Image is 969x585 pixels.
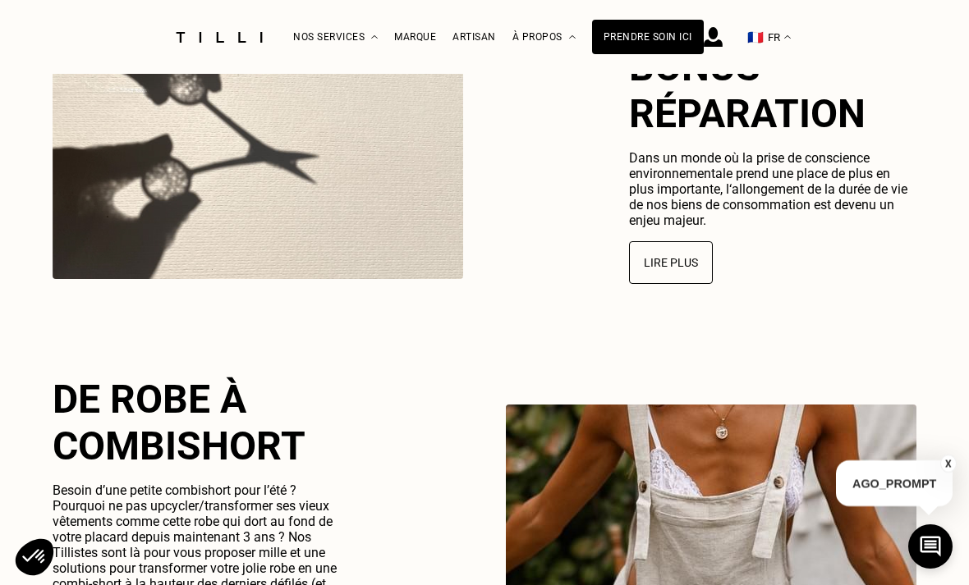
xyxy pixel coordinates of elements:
a: Artisan [452,31,496,43]
img: Logo du service de couturière Tilli [170,32,269,43]
img: Menu déroulant à propos [569,35,576,39]
p: AGO_PROMPT [836,460,953,506]
img: Menu déroulant [371,35,378,39]
h2: De robe à combishort [53,376,340,469]
img: icône connexion [704,27,723,47]
span: Dans un monde où la prise de conscience environnementale prend une place de plus en plus importan... [629,150,907,228]
img: menu déroulant [784,35,791,39]
button: X [940,455,957,473]
a: Marque [394,31,436,43]
h2: Bonus réparation [629,43,916,137]
span: 🇫🇷 [747,30,764,45]
button: 🇫🇷 FR [739,1,799,74]
button: Lire plus [629,241,713,284]
div: À propos [512,1,576,74]
div: Nos services [293,1,378,74]
img: Bonus réparation [53,48,463,279]
a: Prendre soin ici [592,20,704,54]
